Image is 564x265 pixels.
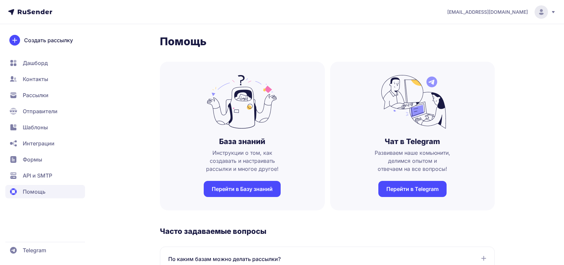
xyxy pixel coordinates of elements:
h1: Помощь [160,35,495,48]
img: no_photo [377,75,448,129]
span: Помощь [23,188,45,196]
a: Перейти в Telegram [378,181,447,197]
span: Создать рассылку [24,36,73,44]
span: Отправители [23,107,58,115]
span: Контакты [23,75,48,83]
h3: Часто задаваемые вопросы [160,226,495,236]
a: Telegram [5,244,85,257]
span: Шаблоны [23,123,48,131]
span: Рассылки [23,91,49,99]
span: Инструкции о том, как создавать и настраивать рассылки и многое другое! [194,149,291,173]
h3: Чат в Telegram [385,137,440,146]
span: Дашборд [23,59,48,67]
span: Формы [23,155,42,163]
h3: База знаний [219,137,265,146]
img: no_photo [207,75,277,129]
a: Перейти в Базу знаний [204,181,281,197]
span: По каким базам можно делать рассылки? [168,255,281,263]
span: Интеграции [23,139,55,147]
span: Telegram [23,246,46,254]
span: API и SMTP [23,172,52,180]
span: [EMAIL_ADDRESS][DOMAIN_NAME] [447,9,528,15]
span: Развиваем наше комьюнити, делимся опытом и отвечаем на все вопросы! [364,149,461,173]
